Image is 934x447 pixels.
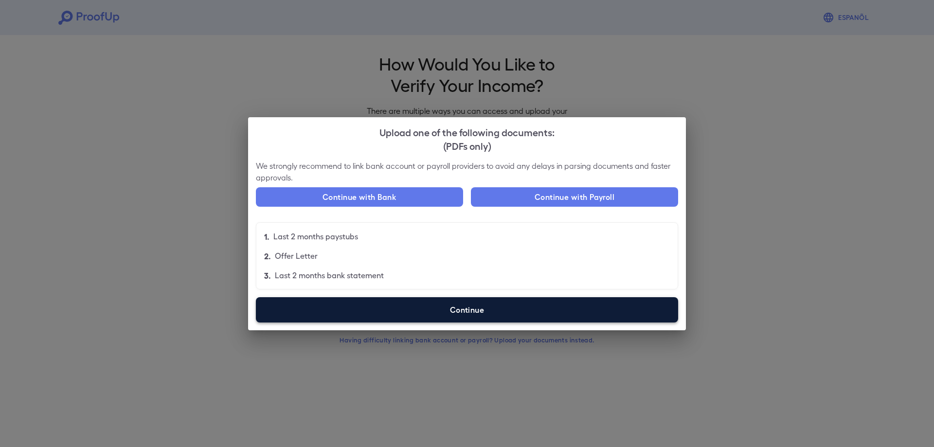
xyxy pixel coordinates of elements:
p: 1. [264,231,269,242]
label: Continue [256,297,678,322]
p: Offer Letter [275,250,318,262]
p: Last 2 months paystubs [273,231,358,242]
button: Continue with Payroll [471,187,678,207]
p: We strongly recommend to link bank account or payroll providers to avoid any delays in parsing do... [256,160,678,183]
p: 2. [264,250,271,262]
button: Continue with Bank [256,187,463,207]
h2: Upload one of the following documents: [248,117,686,160]
p: 3. [264,269,271,281]
p: Last 2 months bank statement [275,269,384,281]
div: (PDFs only) [256,139,678,152]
